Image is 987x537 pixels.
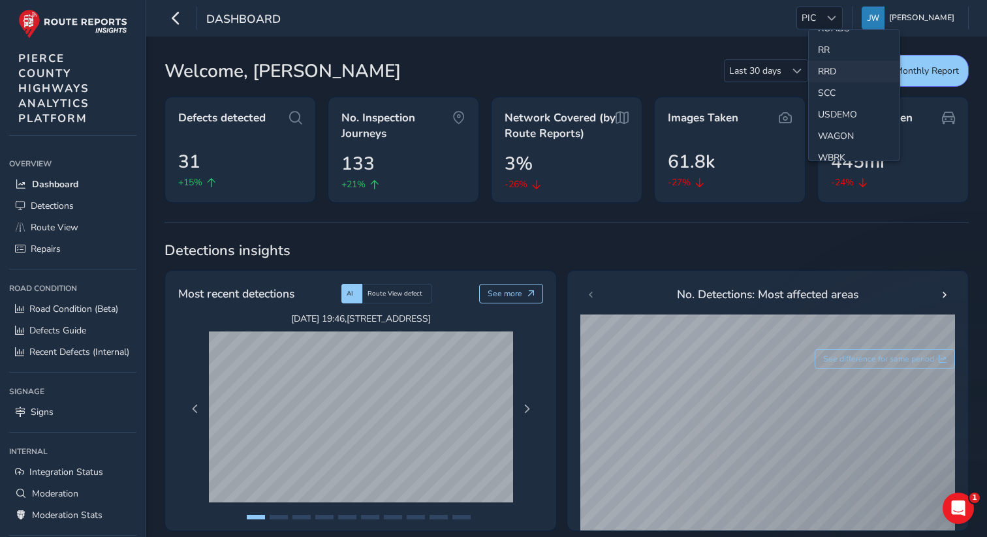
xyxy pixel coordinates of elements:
[9,504,136,526] a: Moderation Stats
[341,150,375,177] span: 133
[341,110,452,141] span: No. Inspection Journeys
[270,515,288,519] button: Page 2
[164,241,969,260] span: Detections insights
[797,7,821,29] span: PIC
[32,487,78,500] span: Moderation
[209,313,513,325] span: [DATE] 19:46 , [STREET_ADDRESS]
[518,400,536,418] button: Next Page
[9,298,136,320] a: Road Condition (Beta)
[809,82,900,104] li: SCC
[29,324,86,337] span: Defects Guide
[18,9,127,38] img: rr logo
[368,289,422,298] span: Route View defect
[668,148,715,176] span: 61.8k
[18,51,89,126] span: PIERCE COUNTY HIGHWAYS ANALYTICS PLATFORM
[850,65,959,77] span: Download Monthly Report
[31,243,61,255] span: Repairs
[823,354,934,364] span: See difference for same period
[341,284,362,303] div: AI
[505,110,616,141] span: Network Covered (by Route Reports)
[164,57,401,85] span: Welcome, [PERSON_NAME]
[31,406,54,418] span: Signs
[341,177,366,191] span: +21%
[862,7,959,29] button: [PERSON_NAME]
[9,238,136,260] a: Repairs
[725,60,786,82] span: Last 30 days
[384,515,402,519] button: Page 7
[9,483,136,504] a: Moderation
[9,442,136,461] div: Internal
[362,284,432,303] div: Route View defect
[186,400,204,418] button: Previous Page
[206,11,281,29] span: Dashboard
[31,221,78,234] span: Route View
[32,509,102,521] span: Moderation Stats
[178,148,200,176] span: 31
[452,515,471,519] button: Page 10
[9,401,136,423] a: Signs
[315,515,334,519] button: Page 4
[668,110,738,126] span: Images Taken
[9,217,136,238] a: Route View
[815,349,956,369] button: See difference for same period
[831,176,854,189] span: -24%
[809,39,900,61] li: RR
[479,284,544,303] button: See more
[430,515,448,519] button: Page 9
[9,154,136,174] div: Overview
[943,493,974,524] iframe: Intercom live chat
[361,515,379,519] button: Page 6
[831,148,885,176] span: 445mi
[347,289,353,298] span: AI
[505,150,533,177] span: 3%
[809,125,900,147] li: WAGON
[889,7,954,29] span: [PERSON_NAME]
[809,61,900,82] li: RRD
[407,515,425,519] button: Page 8
[9,320,136,341] a: Defects Guide
[247,515,265,519] button: Page 1
[29,346,129,358] span: Recent Defects (Internal)
[178,285,294,302] span: Most recent detections
[32,178,78,191] span: Dashboard
[178,176,202,189] span: +15%
[178,110,266,126] span: Defects detected
[9,174,136,195] a: Dashboard
[338,515,356,519] button: Page 5
[809,147,900,168] li: WBRK
[9,279,136,298] div: Road Condition
[505,177,527,191] span: -26%
[9,195,136,217] a: Detections
[668,176,691,189] span: -27%
[31,200,74,212] span: Detections
[809,104,900,125] li: USDEMO
[9,341,136,363] a: Recent Defects (Internal)
[292,515,311,519] button: Page 3
[29,466,103,478] span: Integration Status
[969,493,980,503] span: 1
[862,7,885,29] img: diamond-layout
[9,461,136,483] a: Integration Status
[488,288,522,299] span: See more
[9,382,136,401] div: Signage
[29,303,118,315] span: Road Condition (Beta)
[677,286,858,303] span: No. Detections: Most affected areas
